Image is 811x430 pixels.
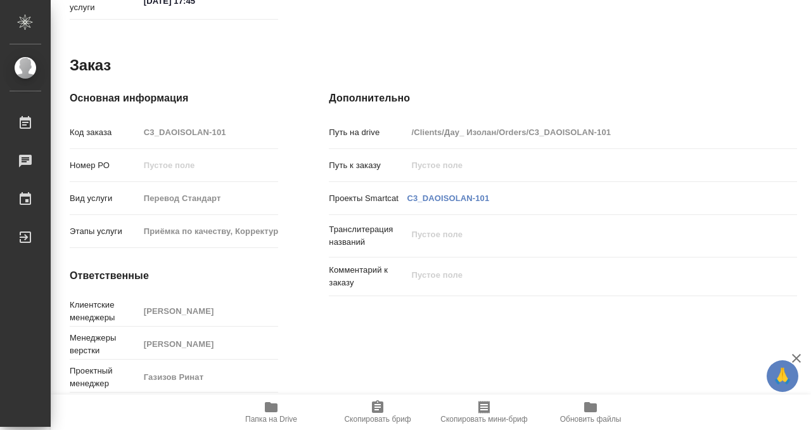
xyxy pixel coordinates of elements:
p: Код заказа [70,126,139,139]
p: Путь на drive [329,126,407,139]
p: Транслитерация названий [329,223,407,249]
p: Вид услуги [70,192,139,205]
input: Пустое поле [139,222,279,240]
a: C3_DAOISOLAN-101 [407,193,489,203]
p: Этапы услуги [70,225,139,238]
input: Пустое поле [139,123,279,141]
input: Пустое поле [139,156,279,174]
button: Папка на Drive [218,394,324,430]
h4: Ответственные [70,268,278,283]
p: Путь к заказу [329,159,407,172]
p: Клиентские менеджеры [70,299,139,324]
button: Обновить файлы [537,394,644,430]
p: Проектный менеджер [70,365,139,390]
button: Скопировать бриф [324,394,431,430]
h4: Дополнительно [329,91,797,106]
span: Скопировать мини-бриф [440,415,527,424]
span: Обновить файлы [560,415,622,424]
button: Скопировать мини-бриф [431,394,537,430]
p: Менеджеры верстки [70,332,139,357]
p: Номер РО [70,159,139,172]
input: Пустое поле [139,302,279,320]
p: Комментарий к заказу [329,264,407,289]
button: 🙏 [767,360,798,392]
span: 🙏 [772,363,793,389]
input: Пустое поле [407,123,758,141]
span: Скопировать бриф [344,415,411,424]
h2: Заказ [70,55,111,75]
input: Пустое поле [407,156,758,174]
input: Пустое поле [139,368,279,386]
h4: Основная информация [70,91,278,106]
p: Проекты Smartcat [329,192,407,205]
input: Пустое поле [139,335,279,353]
input: Пустое поле [139,189,279,207]
span: Папка на Drive [245,415,297,424]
